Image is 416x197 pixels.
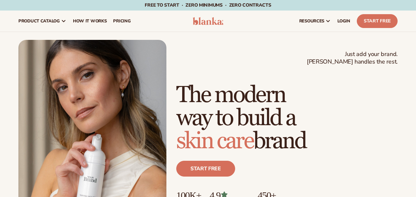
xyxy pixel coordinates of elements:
[176,84,398,153] h1: The modern way to build a brand
[110,11,134,32] a: pricing
[176,127,253,155] span: skin care
[73,18,107,24] span: How It Works
[193,17,224,25] img: logo
[307,50,398,66] span: Just add your brand. [PERSON_NAME] handles the rest.
[299,18,324,24] span: resources
[113,18,131,24] span: pricing
[145,2,271,8] span: Free to start · ZERO minimums · ZERO contracts
[15,11,70,32] a: product catalog
[18,18,60,24] span: product catalog
[334,11,354,32] a: LOGIN
[176,161,235,177] a: Start free
[357,14,398,28] a: Start Free
[296,11,334,32] a: resources
[70,11,110,32] a: How It Works
[337,18,350,24] span: LOGIN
